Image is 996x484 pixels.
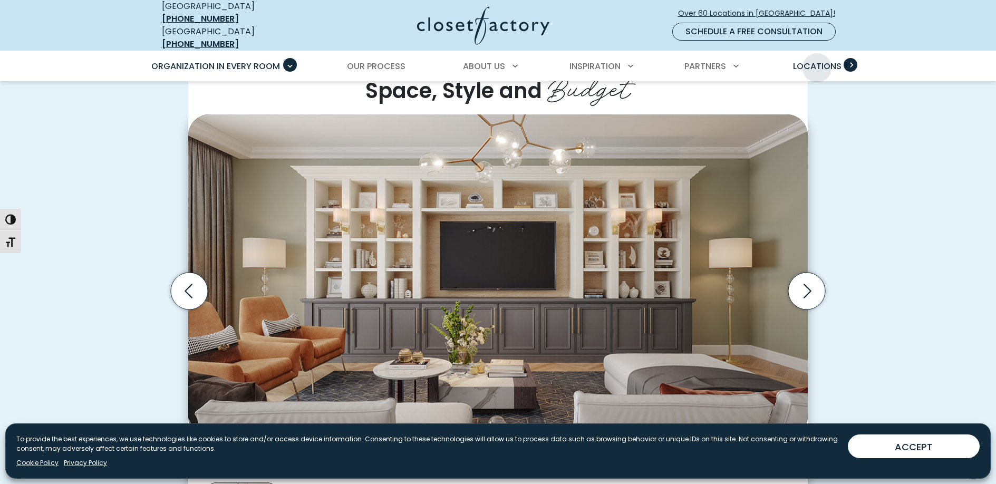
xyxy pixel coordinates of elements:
[678,4,844,23] a: Over 60 Locations in [GEOGRAPHIC_DATA]!
[162,25,315,51] div: [GEOGRAPHIC_DATA]
[151,60,280,72] span: Organization in Every Room
[16,458,59,468] a: Cookie Policy
[672,23,836,41] a: Schedule a Free Consultation
[684,60,726,72] span: Partners
[784,268,829,314] button: Next slide
[547,65,631,107] span: Budget
[569,60,621,72] span: Inspiration
[347,60,405,72] span: Our Process
[167,268,212,314] button: Previous slide
[793,60,842,72] span: Locations
[162,38,239,50] a: [PHONE_NUMBER]
[848,434,980,458] button: ACCEPT
[16,434,839,453] p: To provide the best experiences, we use technologies like cookies to store and/or access device i...
[417,6,549,45] img: Closet Factory Logo
[144,52,853,81] nav: Primary Menu
[162,13,239,25] a: [PHONE_NUMBER]
[64,458,107,468] a: Privacy Policy
[365,76,542,105] span: Space, Style and
[463,60,505,72] span: About Us
[188,114,808,437] img: Custom built-in entertainment center with media cabinets for hidden storage and open display shel...
[678,8,844,19] span: Over 60 Locations in [GEOGRAPHIC_DATA]!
